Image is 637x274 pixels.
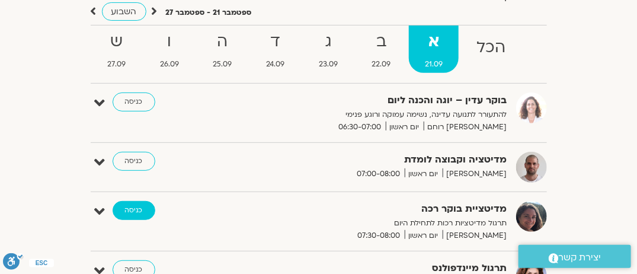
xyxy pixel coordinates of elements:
[443,230,507,242] span: [PERSON_NAME]
[518,245,631,268] a: יצירת קשר
[252,109,507,121] p: להתעורר לתנועה עדינה, נשימה עמוקה ורוגע פנימי
[92,58,142,71] span: 27.09
[252,201,507,217] strong: מדיטציית בוקר רכה
[252,217,507,230] p: תרגול מדיטציות רכות לתחילת היום
[356,26,407,73] a: ב22.09
[92,26,142,73] a: ש27.09
[559,250,601,266] span: יצירת קשר
[461,26,522,73] a: הכל
[166,7,252,19] p: ספטמבר 21 - ספטמבר 27
[409,28,459,55] strong: א
[144,26,195,73] a: ו26.09
[461,34,522,61] strong: הכל
[386,121,424,133] span: יום ראשון
[405,168,443,180] span: יום ראשון
[405,230,443,242] span: יום ראשון
[252,152,507,168] strong: מדיטציה וקבוצה לומדת
[250,58,300,71] span: 24.09
[335,121,386,133] span: 06:30-07:00
[113,152,155,171] a: כניסה
[353,168,405,180] span: 07:00-08:00
[409,26,459,73] a: א21.09
[356,28,407,55] strong: ב
[354,230,405,242] span: 07:30-08:00
[144,28,195,55] strong: ו
[303,58,354,71] span: 23.09
[250,26,300,73] a: ד24.09
[197,26,248,73] a: ה25.09
[356,58,407,71] span: 22.09
[424,121,507,133] span: [PERSON_NAME] רוחם
[111,6,137,17] span: השבוע
[113,201,155,220] a: כניסה
[102,2,146,21] a: השבוע
[144,58,195,71] span: 26.09
[197,58,248,71] span: 25.09
[252,93,507,109] strong: בוקר עדין – יוגה והכנה ליום
[113,93,155,111] a: כניסה
[303,28,354,55] strong: ג
[197,28,248,55] strong: ה
[303,26,354,73] a: ג23.09
[92,28,142,55] strong: ש
[443,168,507,180] span: [PERSON_NAME]
[250,28,300,55] strong: ד
[409,58,459,71] span: 21.09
